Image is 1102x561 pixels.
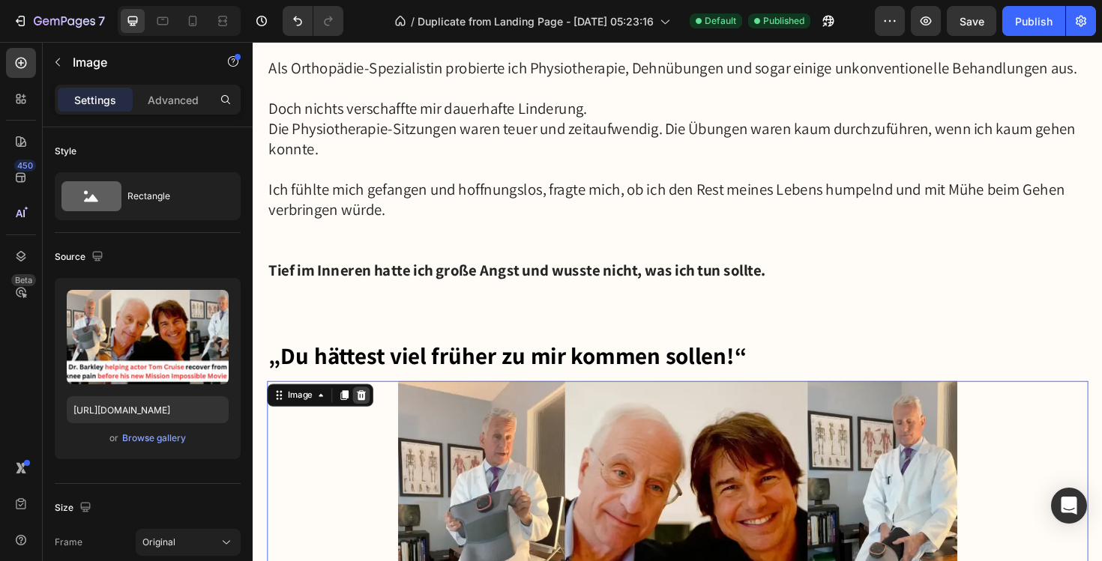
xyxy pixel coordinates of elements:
p: 7 [98,12,105,30]
p: Doch nichts verschaffte mir dauerhafte Linderung. [16,59,883,81]
span: Duplicate from Landing Page - [DATE] 05:23:16 [418,13,654,29]
label: Frame [55,536,82,549]
p: Als Orthopädie-Spezialistin probierte ich Physiotherapie, Dehnübungen und sogar einige unkonventi... [16,16,883,38]
p: Image [73,53,200,71]
h3: „Du hättest viel früher zu mir kommen sollen!“ [15,315,885,350]
span: Default [705,14,736,28]
span: or [109,429,118,447]
div: 450 [14,160,36,172]
button: Original [136,529,241,556]
button: Browse gallery [121,431,187,446]
div: Undo/Redo [283,6,343,36]
div: Image [34,367,66,380]
div: Style [55,145,76,158]
button: Publish [1002,6,1065,36]
div: Publish [1015,13,1053,29]
div: Browse gallery [122,431,186,445]
span: Save [960,15,984,28]
div: Source [55,247,106,267]
p: Die Physiotherapie-Sitzungen waren teuer und zeitaufwendig. Die Übungen waren kaum durchzuführen,... [16,81,883,124]
p: Settings [74,92,116,108]
div: Open Intercom Messenger [1051,488,1087,524]
strong: Tief im Inneren hatte ich große Angst und wusste nicht, was ich tun sollte. [16,231,543,252]
button: Save [947,6,996,36]
div: Rectangle [127,179,219,213]
iframe: Design area [253,42,1102,561]
button: 7 [6,6,112,36]
input: https://example.com/image.jpg [67,396,229,423]
img: preview-image [67,290,229,384]
p: Ich fühlte mich gefangen und hoffnungslos, fragte mich, ob ich den Rest meines Lebens humpelnd un... [16,145,883,188]
span: / [411,13,415,29]
span: Published [763,14,804,28]
div: Beta [11,274,36,286]
span: Original [142,536,175,549]
div: Size [55,498,94,518]
p: Advanced [148,92,199,108]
